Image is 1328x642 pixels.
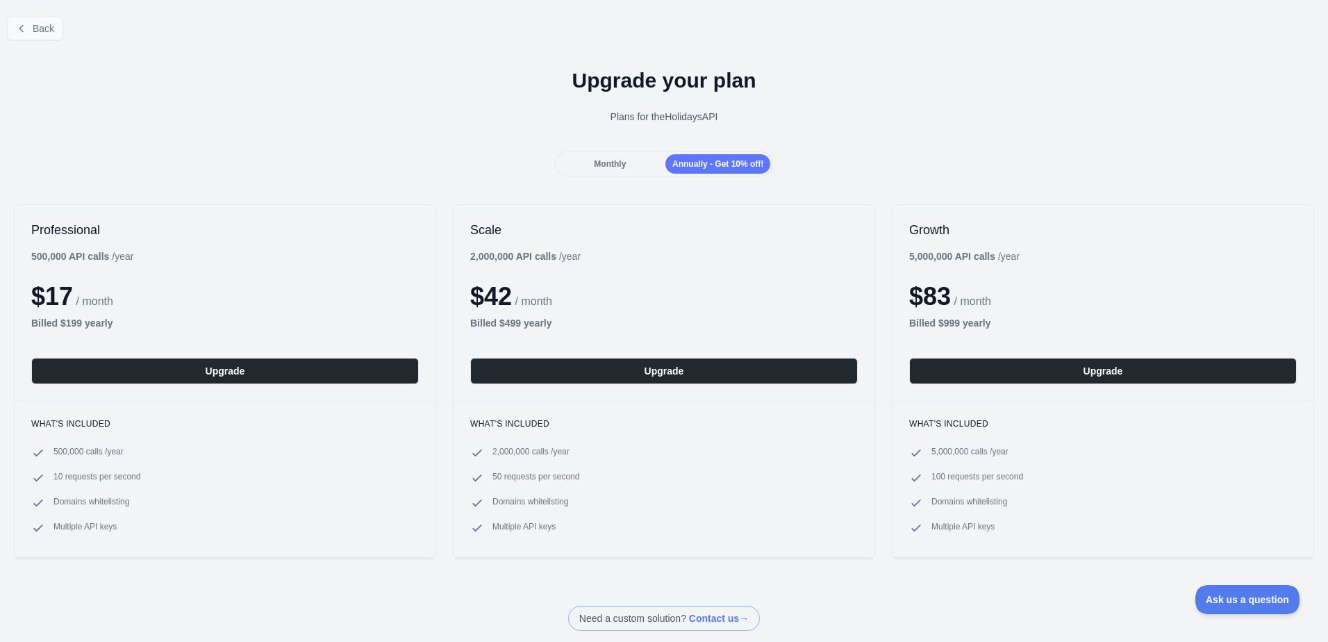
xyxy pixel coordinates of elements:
[470,249,581,263] div: / year
[470,222,858,238] h2: Scale
[909,249,1020,263] div: / year
[1195,585,1300,614] iframe: Toggle Customer Support
[909,222,1297,238] h2: Growth
[470,251,556,262] b: 2,000,000 API calls
[909,282,951,311] span: $ 83
[909,251,995,262] b: 5,000,000 API calls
